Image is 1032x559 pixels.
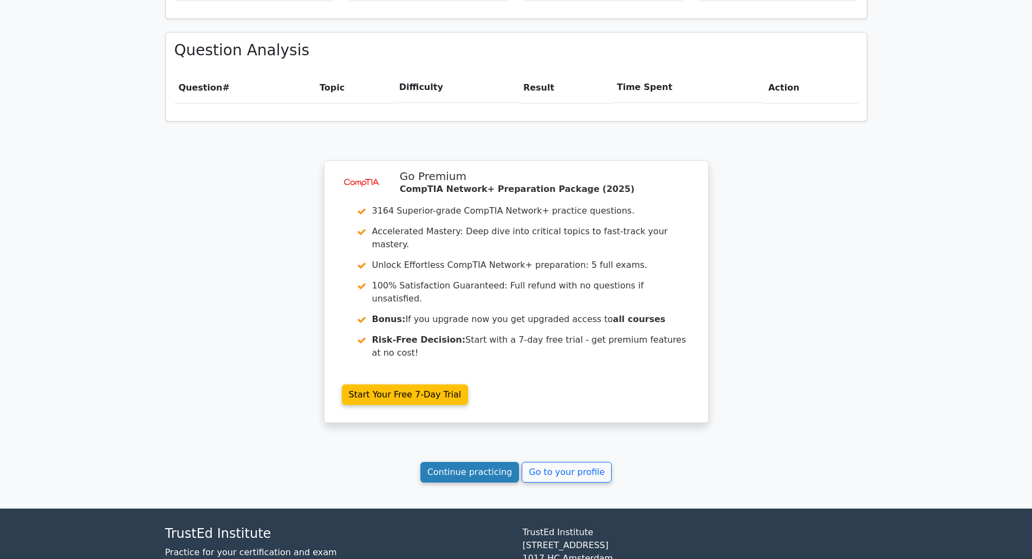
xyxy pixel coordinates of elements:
[342,384,469,405] a: Start Your Free 7-Day Trial
[420,462,520,483] a: Continue practicing
[174,72,315,103] th: #
[179,82,223,93] span: Question
[174,41,858,60] h3: Question Analysis
[165,526,510,542] h4: TrustEd Institute
[165,547,337,557] a: Practice for your certification and exam
[315,72,395,103] th: Topic
[522,462,612,483] a: Go to your profile
[519,72,613,103] th: Result
[395,72,519,103] th: Difficulty
[613,72,764,103] th: Time Spent
[764,72,858,103] th: Action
